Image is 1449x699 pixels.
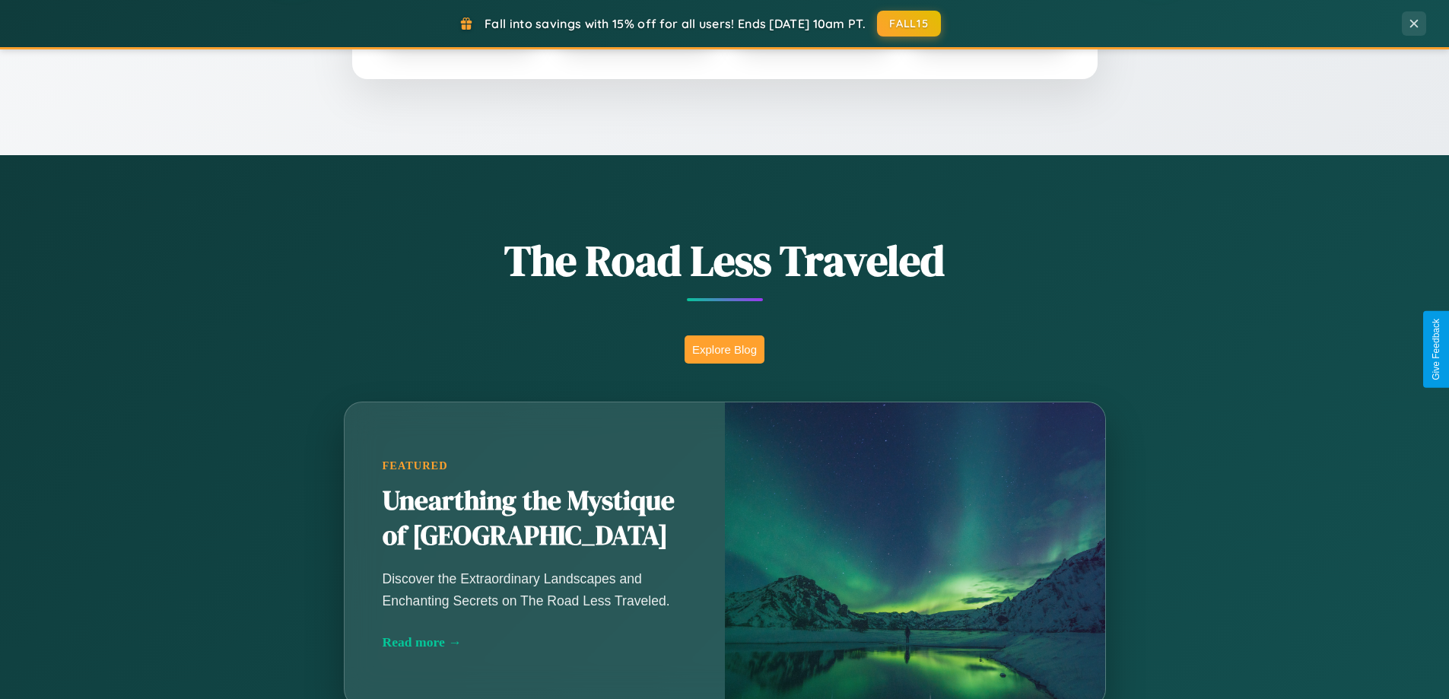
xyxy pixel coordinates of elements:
span: Fall into savings with 15% off for all users! Ends [DATE] 10am PT. [485,16,866,31]
div: Read more → [383,634,687,650]
button: FALL15 [877,11,941,37]
div: Featured [383,459,687,472]
button: Explore Blog [685,335,764,364]
div: Give Feedback [1431,319,1441,380]
h2: Unearthing the Mystique of [GEOGRAPHIC_DATA] [383,484,687,554]
h1: The Road Less Traveled [269,231,1181,290]
p: Discover the Extraordinary Landscapes and Enchanting Secrets on The Road Less Traveled. [383,568,687,611]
